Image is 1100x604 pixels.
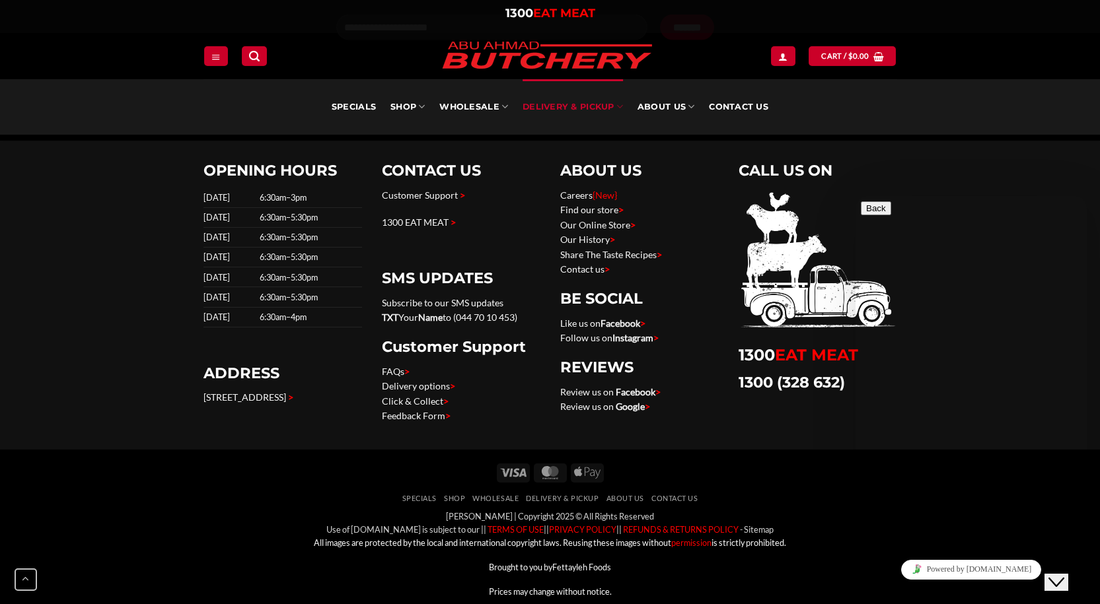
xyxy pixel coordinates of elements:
span: EAT MEAT [775,345,858,364]
a: Delivery options> [382,380,455,391]
a: PRIVACY POLICY [549,524,616,535]
div: Payment icons [495,461,606,483]
h2: Customer Support [382,337,540,356]
span: > [618,204,624,215]
a: REFUNDS & RETURNS POLICY [622,524,739,535]
a: TERMS OF USE [486,524,544,535]
a: Specials [402,494,437,502]
strong: TXT [382,312,398,323]
a: Fettayleh Foods [552,562,611,572]
a: About Us [606,494,644,502]
td: [DATE] [203,287,256,307]
span: > [657,249,662,260]
p: All images are protected by the local and international copyright laws. Reusing these images with... [203,536,897,549]
span: > [653,332,659,343]
td: [DATE] [203,188,256,208]
a: Careers{New} [560,189,617,201]
div: [PERSON_NAME] | Copyright 2025 © All Rights Reserved Use of [DOMAIN_NAME] is subject to our || || || [203,510,897,598]
p: Prices may change without notice. [203,585,897,598]
a: Contact us> [560,263,610,275]
h2: CONTACT US [382,161,540,180]
a: Our Online Store> [560,219,636,230]
img: Abu Ahmad Butchery [431,33,663,79]
span: > [404,366,410,377]
a: 1300 EAT MEAT [382,217,449,228]
a: [STREET_ADDRESS] [203,391,286,403]
span: > [645,401,650,412]
span: > [450,380,455,391]
a: Google [616,401,645,412]
font: REFUNDS & RETURNS POLICY [623,524,739,535]
h2: CALL US ON [739,161,897,180]
span: > [640,318,645,329]
a: Facebook [601,318,640,329]
a: 1300EAT MEAT [739,345,858,364]
p: Brought to you by [203,560,897,574]
button: Go to top [15,568,37,591]
a: Facebook [616,386,655,397]
span: EAT MEAT [533,6,595,20]
h2: ABOUT US [560,161,719,180]
span: {New} [593,189,617,201]
span: > [630,219,636,230]
a: Delivery & Pickup [523,79,623,135]
bdi: 0.00 [848,51,869,60]
span: > [288,391,293,403]
a: Delivery & Pickup [526,494,599,502]
td: 6:30am–5:30pm [256,228,362,248]
iframe: chat widget [856,196,1087,539]
a: View cart [809,46,896,65]
td: 6:30am–5:30pm [256,248,362,267]
span: $ [848,50,853,62]
a: Wholesale [439,79,508,135]
a: Our History> [560,234,615,245]
a: About Us [638,79,694,135]
td: [DATE] [203,228,256,248]
iframe: chat widget [856,554,1087,584]
h2: ADDRESS [203,364,362,383]
a: Feedback Form> [382,410,451,421]
a: Specials [332,79,376,135]
h2: REVIEWS [560,358,719,377]
a: FAQs> [382,366,410,377]
td: [DATE] [203,208,256,228]
span: > [460,189,465,201]
a: - [740,524,743,535]
span: > [451,217,456,228]
a: Instagram [612,332,653,343]
a: SHOP [444,494,465,502]
p: Like us on Follow us on [560,316,719,346]
a: Click & Collect> [382,395,449,407]
span: > [610,234,615,245]
a: Search [242,46,267,65]
span: > [605,263,610,275]
td: 6:30am–3pm [256,188,362,208]
p: Review us on Review us on [560,385,719,415]
h2: OPENING HOURS [203,161,362,180]
td: 6:30am–4pm [256,308,362,327]
td: [DATE] [203,248,256,267]
td: [DATE] [203,308,256,327]
span: Cart / [821,50,869,62]
span: 1300 [505,6,533,20]
span: > [443,395,449,407]
a: permission [671,537,712,548]
a: Login [771,46,795,65]
td: 6:30am–5:30pm [256,208,362,228]
a: Find our store> [560,204,624,215]
span: > [445,410,451,421]
a: Share The Taste Recipes> [560,249,662,260]
font: TERMS OF USE [488,524,544,535]
a: Contact Us [709,79,768,135]
iframe: chat widget [1045,551,1087,591]
strong: Name [418,312,443,323]
a: 1300 (328 632) [739,373,845,391]
img: 1300eatmeat.png [739,188,897,333]
td: [DATE] [203,267,256,287]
